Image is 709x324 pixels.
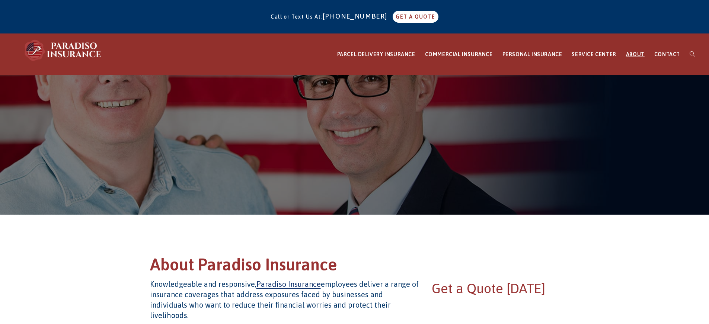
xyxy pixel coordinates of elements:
[432,279,559,298] h2: Get a Quote [DATE]
[337,51,415,57] span: PARCEL DELIVERY INSURANCE
[502,51,562,57] span: PERSONAL INSURANCE
[649,34,685,75] a: CONTACT
[626,51,645,57] span: ABOUT
[332,34,420,75] a: PARCEL DELIVERY INSURANCE
[425,51,493,57] span: COMMERCIAL INSURANCE
[271,14,323,20] span: Call or Text Us At:
[256,280,321,288] a: Paradiso Insurance
[572,51,616,57] span: SERVICE CENTER
[393,11,438,23] a: GET A QUOTE
[420,34,498,75] a: COMMERCIAL INSURANCE
[567,34,621,75] a: SERVICE CENTER
[654,51,680,57] span: CONTACT
[621,34,649,75] a: ABOUT
[22,39,104,61] img: Paradiso Insurance
[498,34,567,75] a: PERSONAL INSURANCE
[150,254,559,279] h1: About Paradiso Insurance
[150,279,419,321] h4: Knowledgeable and responsive, employees deliver a range of insurance coverages that address expos...
[323,12,391,20] a: [PHONE_NUMBER]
